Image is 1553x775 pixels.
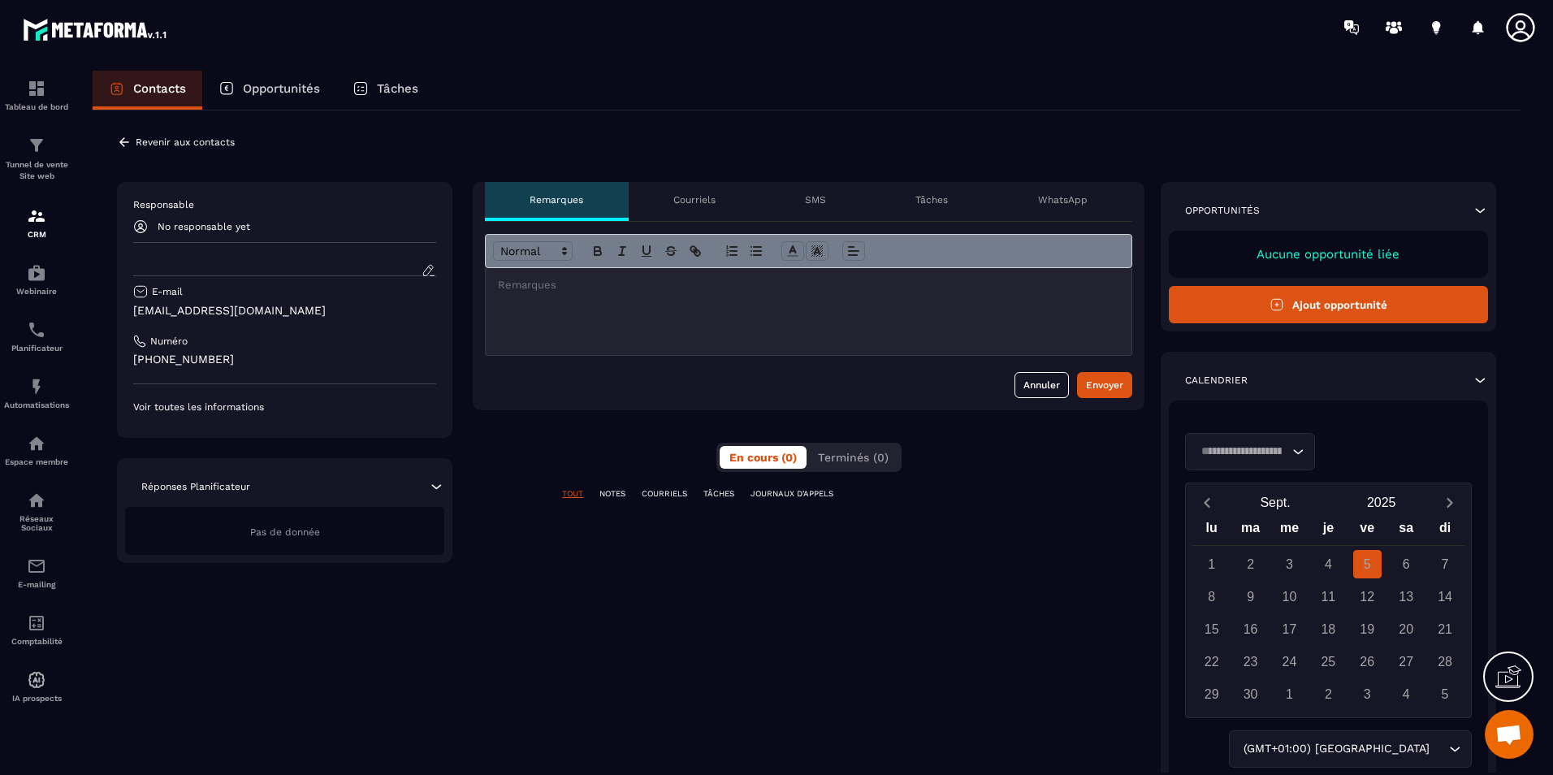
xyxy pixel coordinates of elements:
div: 1 [1197,550,1226,578]
button: Open months overlay [1222,488,1329,517]
p: TOUT [562,488,583,500]
div: 12 [1353,582,1382,611]
p: Aucune opportunité liée [1185,247,1472,262]
p: Tâches [377,81,418,96]
div: 25 [1314,647,1343,676]
div: ve [1348,517,1386,545]
p: Réponses Planificateur [141,480,250,493]
p: Réseaux Sociaux [4,514,69,532]
a: Ouvrir le chat [1485,710,1534,759]
img: logo [23,15,169,44]
img: automations [27,263,46,283]
span: Terminés (0) [818,451,889,464]
button: Next month [1434,491,1464,513]
div: Envoyer [1086,377,1123,393]
p: E-mailing [4,580,69,589]
div: 3 [1353,680,1382,708]
div: 24 [1275,647,1304,676]
p: Tâches [915,193,948,206]
div: 10 [1275,582,1304,611]
p: No responsable yet [158,221,250,232]
div: Search for option [1185,433,1315,470]
div: sa [1386,517,1425,545]
p: JOURNAUX D'APPELS [751,488,833,500]
input: Search for option [1196,443,1288,461]
div: 16 [1236,615,1265,643]
p: [EMAIL_ADDRESS][DOMAIN_NAME] [133,303,436,318]
p: Opportunités [1185,204,1260,217]
a: emailemailE-mailing [4,544,69,601]
div: 26 [1353,647,1382,676]
button: Annuler [1014,372,1069,398]
a: Tâches [336,71,435,110]
button: Open years overlay [1328,488,1434,517]
div: 2 [1236,550,1265,578]
p: Calendrier [1185,374,1248,387]
p: NOTES [599,488,625,500]
p: Responsable [133,198,436,211]
div: 7 [1431,550,1460,578]
a: social-networksocial-networkRéseaux Sociaux [4,478,69,544]
div: 29 [1197,680,1226,708]
div: 15 [1197,615,1226,643]
p: Contacts [133,81,186,96]
div: 23 [1236,647,1265,676]
p: CRM [4,230,69,239]
div: 27 [1392,647,1421,676]
p: TÂCHES [703,488,734,500]
img: social-network [27,491,46,510]
a: Opportunités [202,71,336,110]
button: En cours (0) [720,446,807,469]
p: Planificateur [4,344,69,353]
span: Pas de donnée [250,526,320,538]
input: Search for option [1433,740,1445,758]
div: 28 [1431,647,1460,676]
p: Tableau de bord [4,102,69,111]
div: me [1270,517,1309,545]
p: Comptabilité [4,637,69,646]
button: Previous month [1192,491,1222,513]
span: (GMT+01:00) [GEOGRAPHIC_DATA] [1239,740,1433,758]
div: 14 [1431,582,1460,611]
p: SMS [805,193,826,206]
div: ma [1231,517,1270,545]
img: formation [27,136,46,155]
a: automationsautomationsAutomatisations [4,365,69,422]
img: automations [27,434,46,453]
div: 20 [1392,615,1421,643]
a: formationformationCRM [4,194,69,251]
span: En cours (0) [729,451,797,464]
p: Remarques [530,193,583,206]
img: email [27,556,46,576]
a: automationsautomationsWebinaire [4,251,69,308]
button: Envoyer [1077,372,1132,398]
img: accountant [27,613,46,633]
div: 9 [1236,582,1265,611]
div: 1 [1275,680,1304,708]
img: automations [27,670,46,690]
a: schedulerschedulerPlanificateur [4,308,69,365]
p: Voir toutes les informations [133,400,436,413]
p: Courriels [673,193,716,206]
div: 3 [1275,550,1304,578]
div: 17 [1275,615,1304,643]
a: formationformationTableau de bord [4,67,69,123]
a: accountantaccountantComptabilité [4,601,69,658]
p: Numéro [150,335,188,348]
div: 4 [1392,680,1421,708]
div: 11 [1314,582,1343,611]
img: formation [27,79,46,98]
div: 19 [1353,615,1382,643]
div: 30 [1236,680,1265,708]
div: Search for option [1229,730,1472,768]
p: COURRIELS [642,488,687,500]
a: automationsautomationsEspace membre [4,422,69,478]
div: 22 [1197,647,1226,676]
a: formationformationTunnel de vente Site web [4,123,69,194]
img: automations [27,377,46,396]
div: di [1425,517,1464,545]
div: Calendar wrapper [1192,517,1464,708]
img: scheduler [27,320,46,340]
div: 6 [1392,550,1421,578]
p: Opportunités [243,81,320,96]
